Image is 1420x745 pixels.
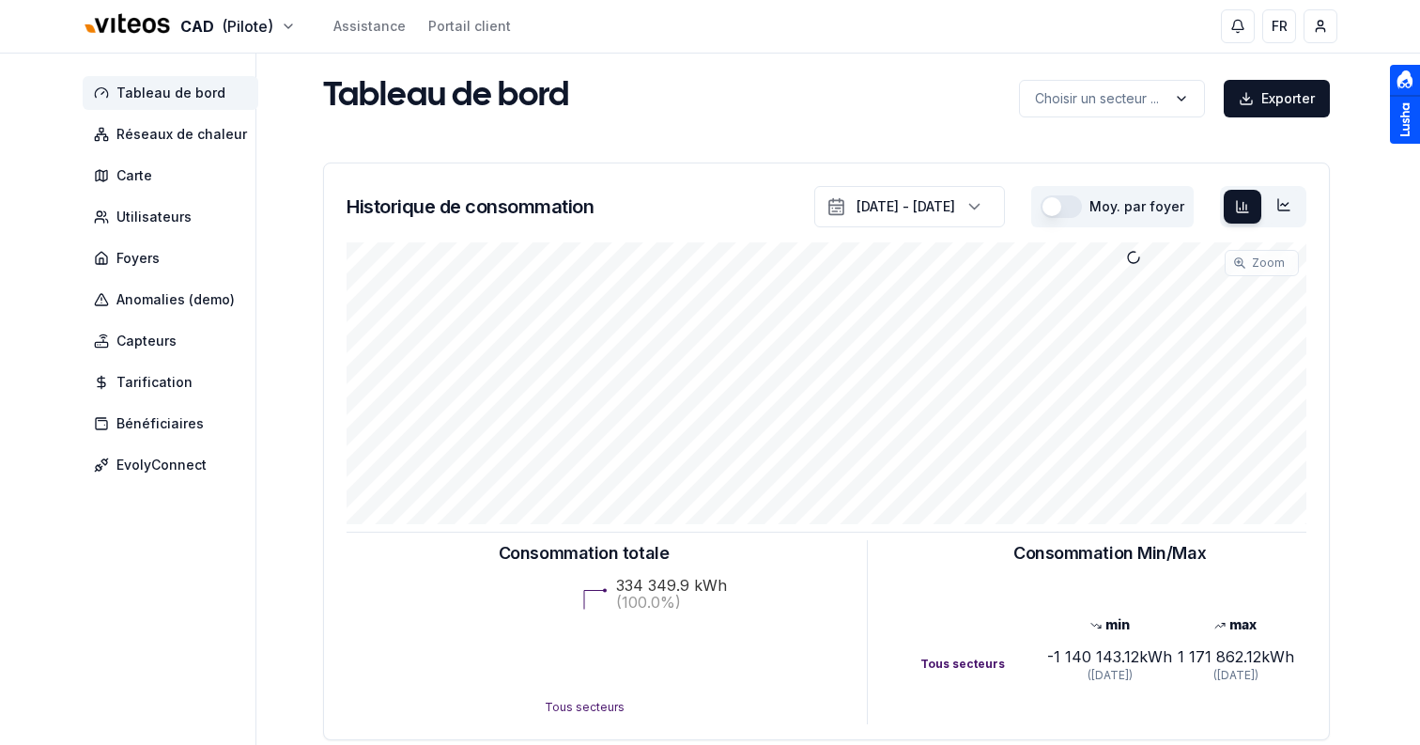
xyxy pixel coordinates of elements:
span: EvolyConnect [116,456,207,474]
a: Tarification [83,365,266,399]
span: Zoom [1252,256,1285,271]
button: Exporter [1224,80,1330,117]
span: Utilisateurs [116,208,192,226]
span: (Pilote) [222,15,273,38]
button: FR [1262,9,1296,43]
a: Capteurs [83,324,266,358]
h3: Consommation totale [499,540,669,567]
div: ([DATE]) [1173,668,1299,683]
label: Moy. par foyer [1089,200,1184,213]
h3: Historique de consommation [347,194,594,220]
a: Foyers [83,241,266,275]
img: Viteos - CAD Logo [83,2,173,47]
span: Bénéficiaires [116,414,204,433]
div: [DATE] - [DATE] [857,197,955,216]
button: [DATE] - [DATE] [814,186,1005,227]
div: Tous secteurs [920,657,1046,672]
span: Tableau de bord [116,84,225,102]
span: Carte [116,166,152,185]
div: 1 171 862.12 kWh [1173,645,1299,668]
a: Bénéficiaires [83,407,266,441]
button: label [1019,80,1205,117]
div: -1 140 143.12 kWh [1046,645,1172,668]
a: EvolyConnect [83,448,266,482]
a: Réseaux de chaleur [83,117,266,151]
a: Carte [83,159,266,193]
a: Tableau de bord [83,76,266,110]
span: Tarification [116,373,193,392]
a: Utilisateurs [83,200,266,234]
p: Choisir un secteur ... [1035,89,1159,108]
a: Assistance [333,17,406,36]
span: FR [1272,17,1288,36]
text: Tous secteurs [544,700,624,714]
text: (100.0%) [616,593,681,612]
span: CAD [180,15,214,38]
div: min [1046,615,1172,634]
a: Anomalies (demo) [83,283,266,317]
span: Capteurs [116,332,177,350]
span: Foyers [116,249,160,268]
span: Anomalies (demo) [116,290,235,309]
button: CAD(Pilote) [83,7,296,47]
div: ([DATE]) [1046,668,1172,683]
text: 334 349.9 kWh [616,576,727,595]
h1: Tableau de bord [323,78,569,116]
h3: Consommation Min/Max [1013,540,1206,567]
span: Réseaux de chaleur [116,125,247,144]
a: Portail client [428,17,511,36]
div: max [1173,615,1299,634]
